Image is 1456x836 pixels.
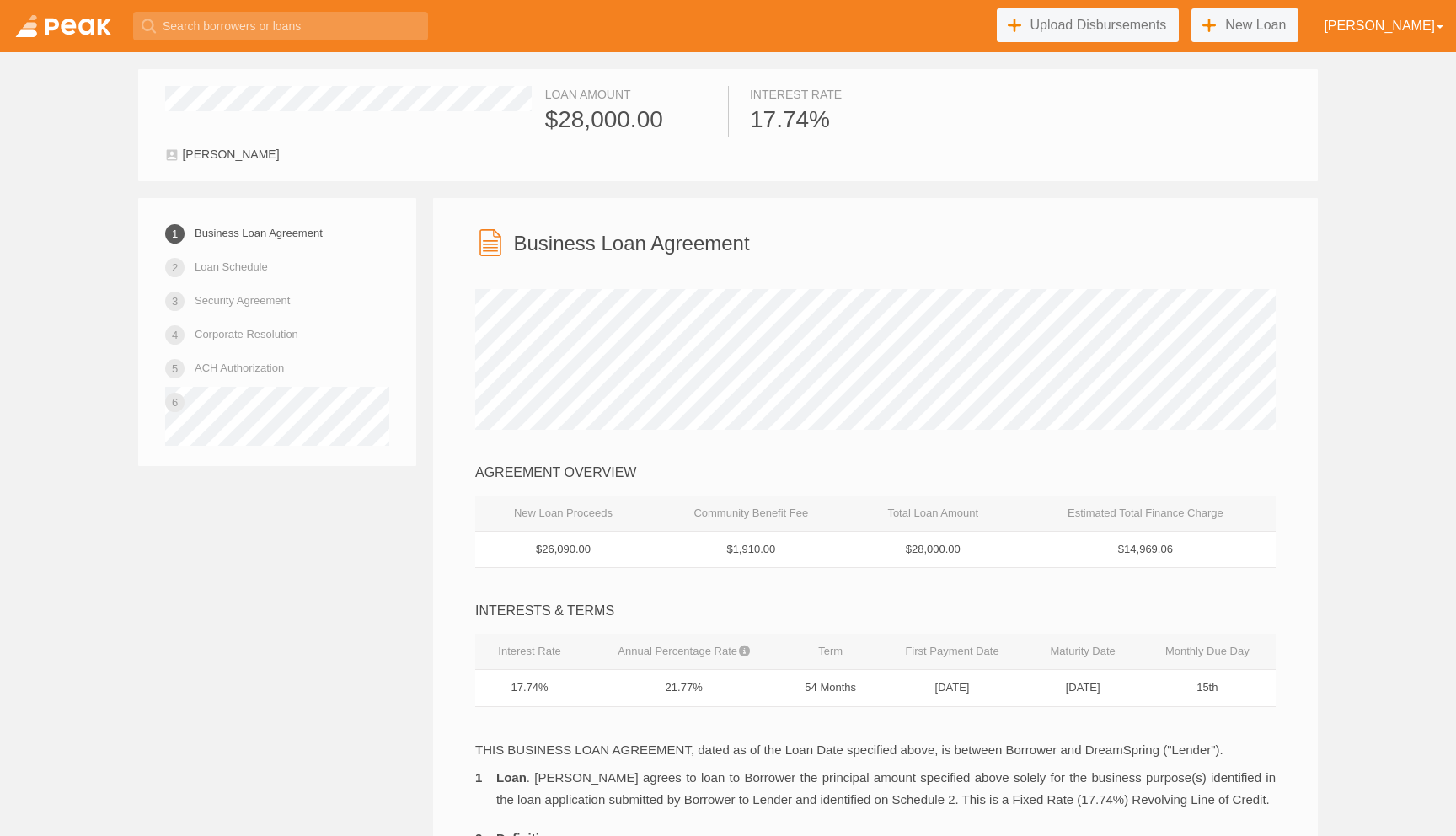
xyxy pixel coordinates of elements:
div: AGREEMENT OVERVIEW [475,464,1276,483]
a: Upload Disbursements [997,8,1180,42]
a: Business Loan Agreement [195,218,323,248]
h3: Business Loan Agreement [513,233,749,255]
a: Security Agreement [195,286,290,315]
th: First Payment Date [877,634,1026,670]
th: Interest Rate [475,634,584,670]
a: Corporate Resolution [195,319,298,349]
th: Annual Percentage Rate [584,634,784,670]
div: Loan Amount [545,86,721,103]
td: 17.74% [475,670,584,707]
div: Interest Rate [750,86,911,103]
span: [PERSON_NAME] [182,147,279,161]
b: Loan [496,770,527,785]
td: $14,969.06 [1015,531,1276,568]
td: 54 Months [784,670,877,707]
div: INTERESTS & TERMS [475,602,1276,621]
p: THIS BUSINESS LOAN AGREEMENT, dated as of the Loan Date specified above, is between Borrower and ... [475,741,1276,758]
th: Estimated Total Finance Charge [1015,496,1276,532]
th: New Loan Proceeds [475,496,651,532]
th: Total Loan Amount [851,496,1015,532]
th: Community Benefit Fee [651,496,851,532]
td: [DATE] [1027,670,1139,707]
a: ACH Authorization [195,353,284,383]
a: Loan Schedule [195,252,268,281]
div: $28,000.00 [545,103,721,137]
td: 21.77% [584,670,784,707]
a: New Loan [1191,8,1298,42]
li: . [PERSON_NAME] agrees to loan to Borrower the principal amount specified above solely for the bu... [475,767,1276,811]
td: 15th [1139,670,1276,707]
th: Maturity Date [1027,634,1139,670]
div: 17.74% [750,103,911,137]
td: $1,910.00 [651,531,851,568]
td: $26,090.00 [475,531,651,568]
td: $28,000.00 [851,531,1015,568]
th: Monthly Due Day [1139,634,1276,670]
th: Term [784,634,877,670]
img: user-1c9fd2761cee6e1c551a576fc8a3eb88bdec9f05d7f3aff15e6bd6b6821838cb.svg [165,148,179,162]
td: [DATE] [877,670,1026,707]
input: Search borrowers or loans [133,12,428,40]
